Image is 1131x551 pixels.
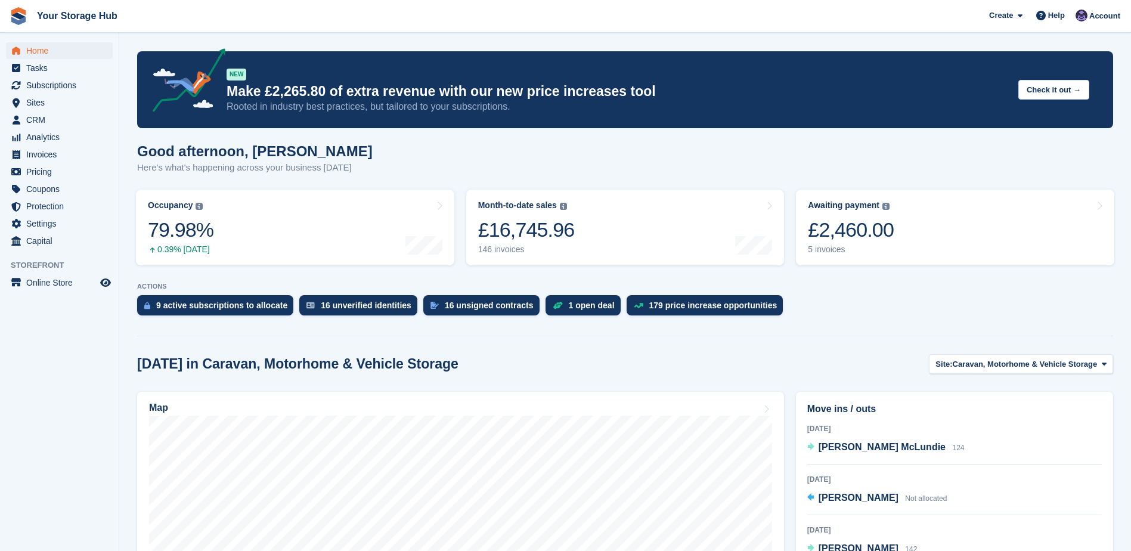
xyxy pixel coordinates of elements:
img: contract_signature_icon-13c848040528278c33f63329250d36e43548de30e8caae1d1a13099fd9432cc5.svg [430,302,439,309]
div: 16 unverified identities [321,301,411,310]
span: CRM [26,112,98,128]
div: Awaiting payment [808,200,879,211]
img: price_increase_opportunities-93ffe204e8149a01c8c9dc8f82e8f89637d9d84a8eef4429ea346261dce0b2c0.svg [634,303,643,308]
h2: Map [149,403,168,413]
a: menu [6,181,113,197]
a: 179 price increase opportunities [627,295,789,321]
span: Protection [26,198,98,215]
img: icon-info-grey-7440780725fd019a000dd9b08b2336e03edf1995a4989e88bcd33f0948082b44.svg [882,203,890,210]
span: Sites [26,94,98,111]
span: Tasks [26,60,98,76]
img: Liam Beddard [1076,10,1087,21]
button: Check it out → [1018,80,1089,100]
img: deal-1b604bf984904fb50ccaf53a9ad4b4a5d6e5aea283cecdc64d6e3604feb123c2.svg [553,301,563,309]
a: menu [6,94,113,111]
a: menu [6,42,113,59]
img: verify_identity-adf6edd0f0f0b5bbfe63781bf79b02c33cf7c696d77639b501bdc392416b5a36.svg [306,302,315,309]
a: [PERSON_NAME] Not allocated [807,491,947,506]
p: Make £2,265.80 of extra revenue with our new price increases tool [227,83,1009,100]
div: NEW [227,69,246,81]
div: £2,460.00 [808,218,894,242]
p: Here's what's happening across your business [DATE] [137,161,373,175]
a: menu [6,77,113,94]
div: [DATE] [807,423,1102,434]
div: £16,745.96 [478,218,575,242]
span: Storefront [11,259,119,271]
span: [PERSON_NAME] McLundie [819,442,946,452]
span: Settings [26,215,98,232]
div: 146 invoices [478,244,575,255]
a: menu [6,233,113,249]
a: 16 unsigned contracts [423,295,546,321]
span: 124 [952,444,964,452]
a: 9 active subscriptions to allocate [137,295,299,321]
span: Site: [935,358,952,370]
span: Coupons [26,181,98,197]
span: Invoices [26,146,98,163]
a: 16 unverified identities [299,295,423,321]
a: menu [6,274,113,291]
span: Account [1089,10,1120,22]
a: menu [6,163,113,180]
div: Month-to-date sales [478,200,557,211]
a: Awaiting payment £2,460.00 5 invoices [796,190,1114,265]
a: menu [6,146,113,163]
span: Help [1048,10,1065,21]
span: Create [989,10,1013,21]
span: Subscriptions [26,77,98,94]
a: [PERSON_NAME] McLundie 124 [807,440,965,456]
a: menu [6,112,113,128]
div: 0.39% [DATE] [148,244,213,255]
a: menu [6,129,113,146]
a: Occupancy 79.98% 0.39% [DATE] [136,190,454,265]
p: ACTIONS [137,283,1113,290]
a: Month-to-date sales £16,745.96 146 invoices [466,190,785,265]
span: Not allocated [905,494,947,503]
a: Your Storage Hub [32,6,122,26]
div: 179 price increase opportunities [649,301,777,310]
div: 79.98% [148,218,213,242]
h1: Good afternoon, [PERSON_NAME] [137,143,373,159]
span: Pricing [26,163,98,180]
span: Capital [26,233,98,249]
button: Site: Caravan, Motorhome & Vehicle Storage [929,354,1113,374]
p: Rooted in industry best practices, but tailored to your subscriptions. [227,100,1009,113]
div: 5 invoices [808,244,894,255]
a: menu [6,215,113,232]
span: Online Store [26,274,98,291]
img: icon-info-grey-7440780725fd019a000dd9b08b2336e03edf1995a4989e88bcd33f0948082b44.svg [560,203,567,210]
a: menu [6,198,113,215]
img: price-adjustments-announcement-icon-8257ccfd72463d97f412b2fc003d46551f7dbcb40ab6d574587a9cd5c0d94... [142,48,226,116]
h2: Move ins / outs [807,402,1102,416]
span: Home [26,42,98,59]
span: Caravan, Motorhome & Vehicle Storage [953,358,1098,370]
h2: [DATE] in Caravan, Motorhome & Vehicle Storage [137,356,458,372]
div: 16 unsigned contracts [445,301,534,310]
div: 1 open deal [569,301,615,310]
div: [DATE] [807,474,1102,485]
a: 1 open deal [546,295,627,321]
span: [PERSON_NAME] [819,493,898,503]
img: active_subscription_to_allocate_icon-d502201f5373d7db506a760aba3b589e785aa758c864c3986d89f69b8ff3... [144,302,150,309]
img: stora-icon-8386f47178a22dfd0bd8f6a31ec36ba5ce8667c1dd55bd0f319d3a0aa187defe.svg [10,7,27,25]
div: Occupancy [148,200,193,211]
a: Preview store [98,275,113,290]
img: icon-info-grey-7440780725fd019a000dd9b08b2336e03edf1995a4989e88bcd33f0948082b44.svg [196,203,203,210]
div: 9 active subscriptions to allocate [156,301,287,310]
div: [DATE] [807,525,1102,535]
span: Analytics [26,129,98,146]
a: menu [6,60,113,76]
